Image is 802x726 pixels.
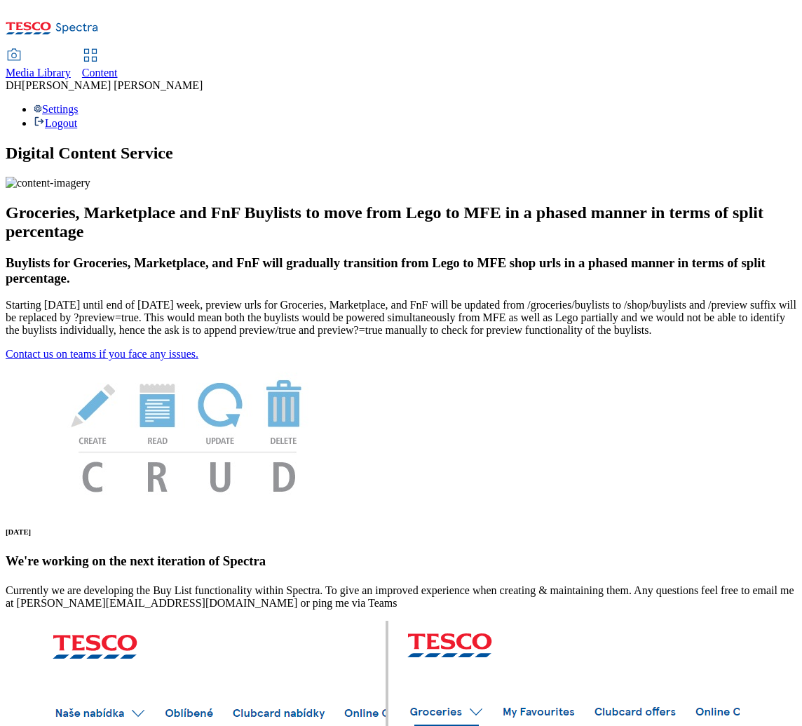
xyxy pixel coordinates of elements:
[6,177,90,189] img: content-imagery
[6,584,796,610] p: Currently we are developing the Buy List functionality within Spectra. To give an improved experi...
[82,67,118,79] span: Content
[34,117,77,129] a: Logout
[6,553,796,569] h3: We're working on the next iteration of Spectra
[6,79,22,91] span: DH
[34,103,79,115] a: Settings
[6,527,796,536] h6: [DATE]
[82,50,118,79] a: Content
[6,67,71,79] span: Media Library
[6,299,796,337] p: Starting [DATE] until end of [DATE] week, preview urls for Groceries, Marketplace, and FnF will b...
[22,79,203,91] span: [PERSON_NAME] [PERSON_NAME]
[6,144,796,163] h1: Digital Content Service
[6,255,796,286] h3: Buylists for Groceries, Marketplace, and FnF will gradually transition from Lego to MFE shop urls...
[6,348,198,360] a: Contact us on teams if you face any issues.
[6,50,71,79] a: Media Library
[6,203,796,241] h2: Groceries, Marketplace and FnF Buylists to move from Lego to MFE in a phased manner in terms of s...
[6,361,370,507] img: News Image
